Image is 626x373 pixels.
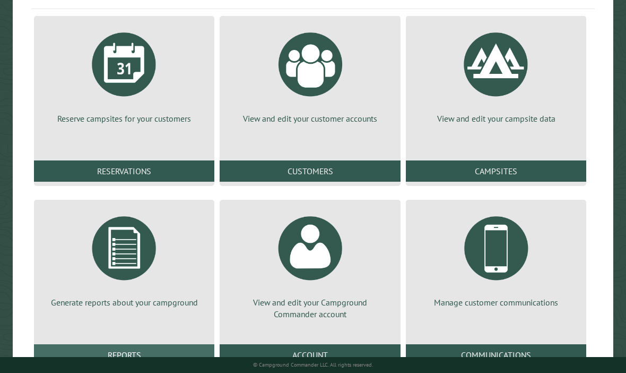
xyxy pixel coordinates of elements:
p: Reserve campsites for your customers [47,113,202,124]
a: Account [220,344,400,366]
a: Reservations [34,160,214,182]
p: View and edit your Campground Commander account [232,296,387,320]
a: View and edit your Campground Commander account [232,208,387,320]
a: Reserve campsites for your customers [47,24,202,124]
a: Campsites [406,160,586,182]
a: View and edit your customer accounts [232,24,387,124]
a: Communications [406,344,586,366]
p: View and edit your customer accounts [232,113,387,124]
p: Manage customer communications [419,296,573,308]
p: Generate reports about your campground [47,296,202,308]
a: Reports [34,344,214,366]
a: View and edit your campsite data [419,24,573,124]
small: © Campground Commander LLC. All rights reserved. [253,361,373,368]
p: View and edit your campsite data [419,113,573,124]
a: Customers [220,160,400,182]
a: Manage customer communications [419,208,573,308]
a: Generate reports about your campground [47,208,202,308]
